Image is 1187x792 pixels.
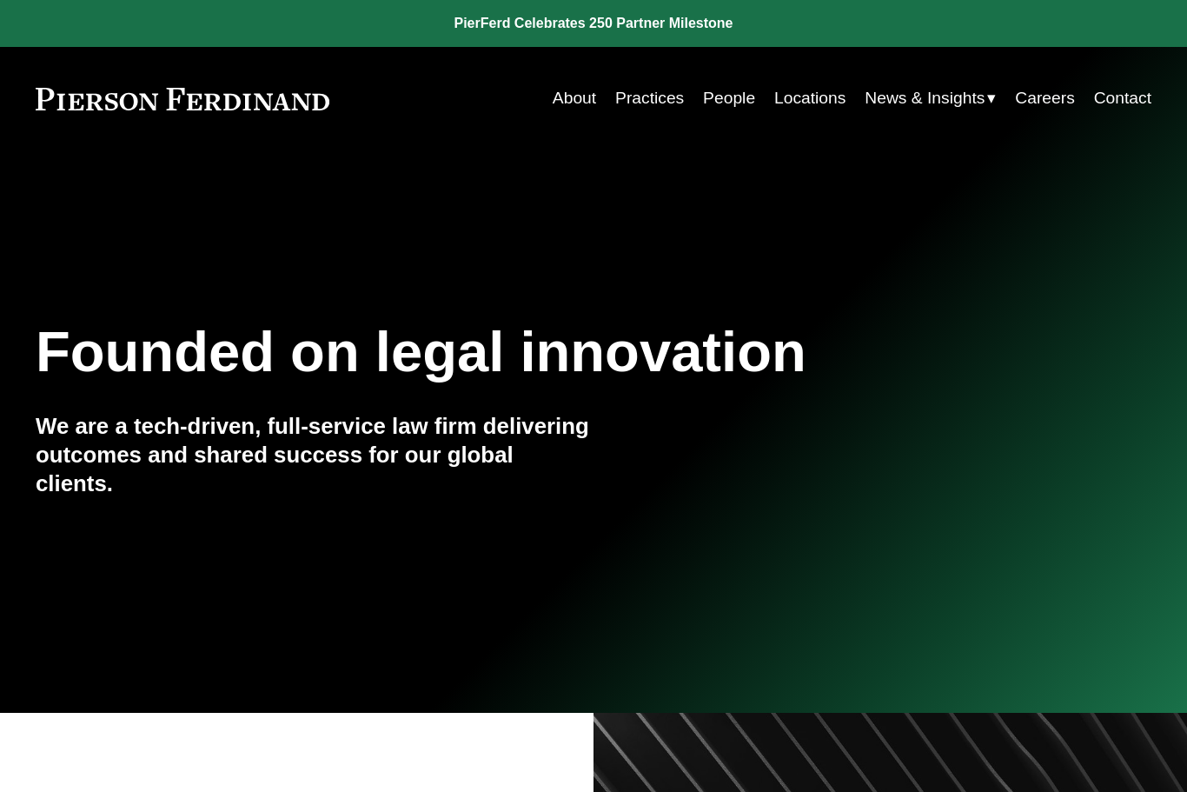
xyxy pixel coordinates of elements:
[1094,82,1151,116] a: Contact
[553,82,596,116] a: About
[774,82,845,116] a: Locations
[865,83,985,114] span: News & Insights
[615,82,684,116] a: Practices
[36,412,593,497] h4: We are a tech-driven, full-service law firm delivering outcomes and shared success for our global...
[36,320,965,385] h1: Founded on legal innovation
[1015,82,1075,116] a: Careers
[703,82,755,116] a: People
[865,82,996,116] a: folder dropdown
